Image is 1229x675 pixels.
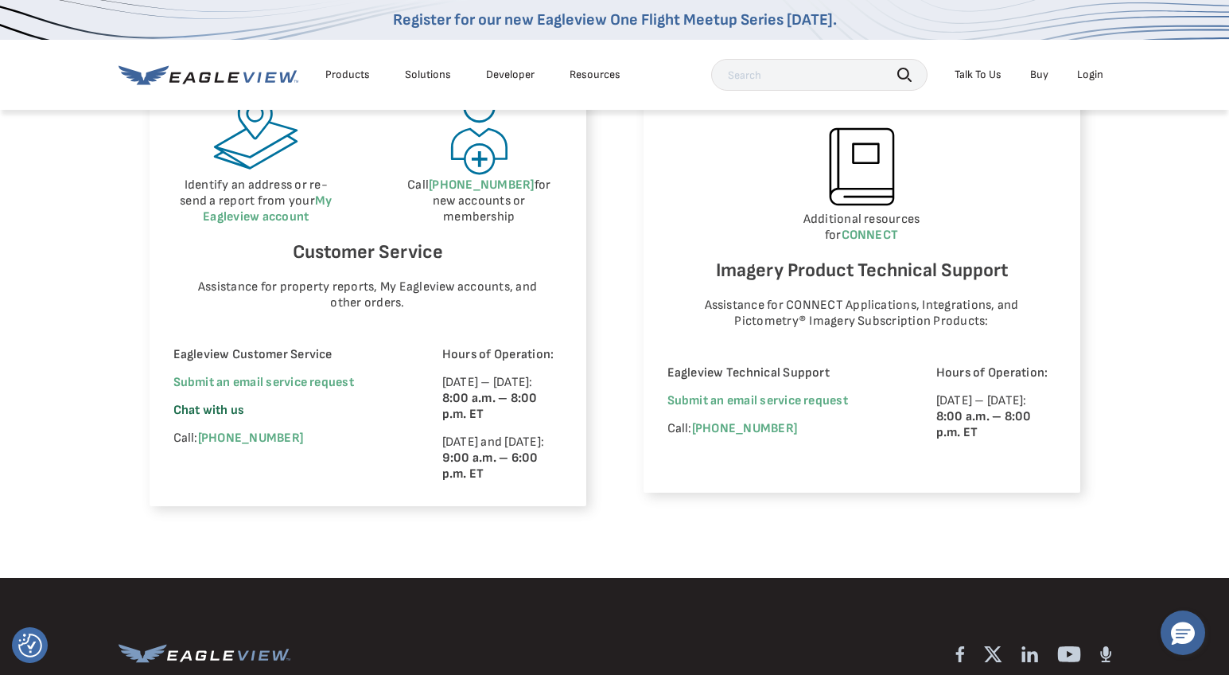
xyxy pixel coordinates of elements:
[1161,611,1205,655] button: Hello, have a question? Let’s chat.
[711,59,928,91] input: Search
[393,10,837,29] a: Register for our new Eagleview One Flight Meetup Series [DATE].
[683,298,1040,330] p: Assistance for CONNECT Applications, Integrations, and Pictometry® Imagery Subscription Products:
[173,403,245,418] span: Chat with us
[442,375,562,423] p: [DATE] – [DATE]:
[667,212,1056,244] p: Additional resources for
[570,68,620,82] div: Resources
[936,393,1056,441] p: [DATE] – [DATE]:
[198,431,303,446] a: [PHONE_NUMBER]
[442,435,562,482] p: [DATE] and [DATE]:
[442,451,539,482] strong: 9:00 a.m. – 6:00 p.m. ET
[936,365,1056,381] p: Hours of Operation:
[18,634,42,657] button: Consent Preferences
[173,178,340,225] p: Identify an address or re-send a report from your
[405,68,451,82] div: Solutions
[189,279,546,311] p: Assistance for property reports, My Eagleview accounts, and other orders.
[486,68,535,82] a: Developer
[692,421,797,436] a: [PHONE_NUMBER]
[842,228,899,243] a: CONNECT
[173,431,399,447] p: Call:
[667,365,893,381] p: Eagleview Technical Support
[1077,68,1103,82] div: Login
[173,237,562,267] h6: Customer Service
[203,193,332,224] a: My Eagleview account
[173,347,399,363] p: Eagleview Customer Service
[667,256,1056,286] h6: Imagery Product Technical Support
[936,409,1032,440] strong: 8:00 a.m. – 8:00 p.m. ET
[429,178,534,193] a: [PHONE_NUMBER]
[667,393,848,408] a: Submit an email service request
[173,375,354,390] a: Submit an email service request
[442,391,538,422] strong: 8:00 a.m. – 8:00 p.m. ET
[18,634,42,657] img: Revisit consent button
[667,421,893,437] p: Call:
[325,68,370,82] div: Products
[955,68,1001,82] div: Talk To Us
[396,178,562,225] p: Call for new accounts or membership
[1030,68,1048,82] a: Buy
[442,347,562,363] p: Hours of Operation:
